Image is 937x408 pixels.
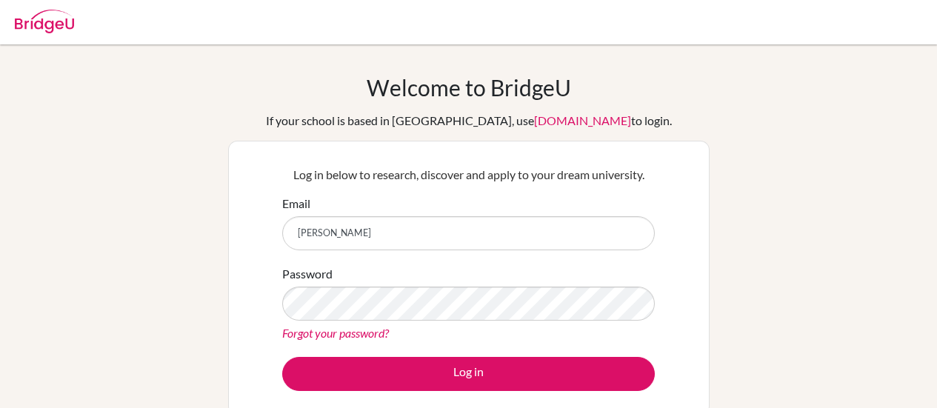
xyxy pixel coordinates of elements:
div: If your school is based in [GEOGRAPHIC_DATA], use to login. [266,112,672,130]
button: Log in [282,357,655,391]
h1: Welcome to BridgeU [367,74,571,101]
a: [DOMAIN_NAME] [534,113,631,127]
label: Email [282,195,310,213]
p: Log in below to research, discover and apply to your dream university. [282,166,655,184]
img: Bridge-U [15,10,74,33]
a: Forgot your password? [282,326,389,340]
label: Password [282,265,333,283]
